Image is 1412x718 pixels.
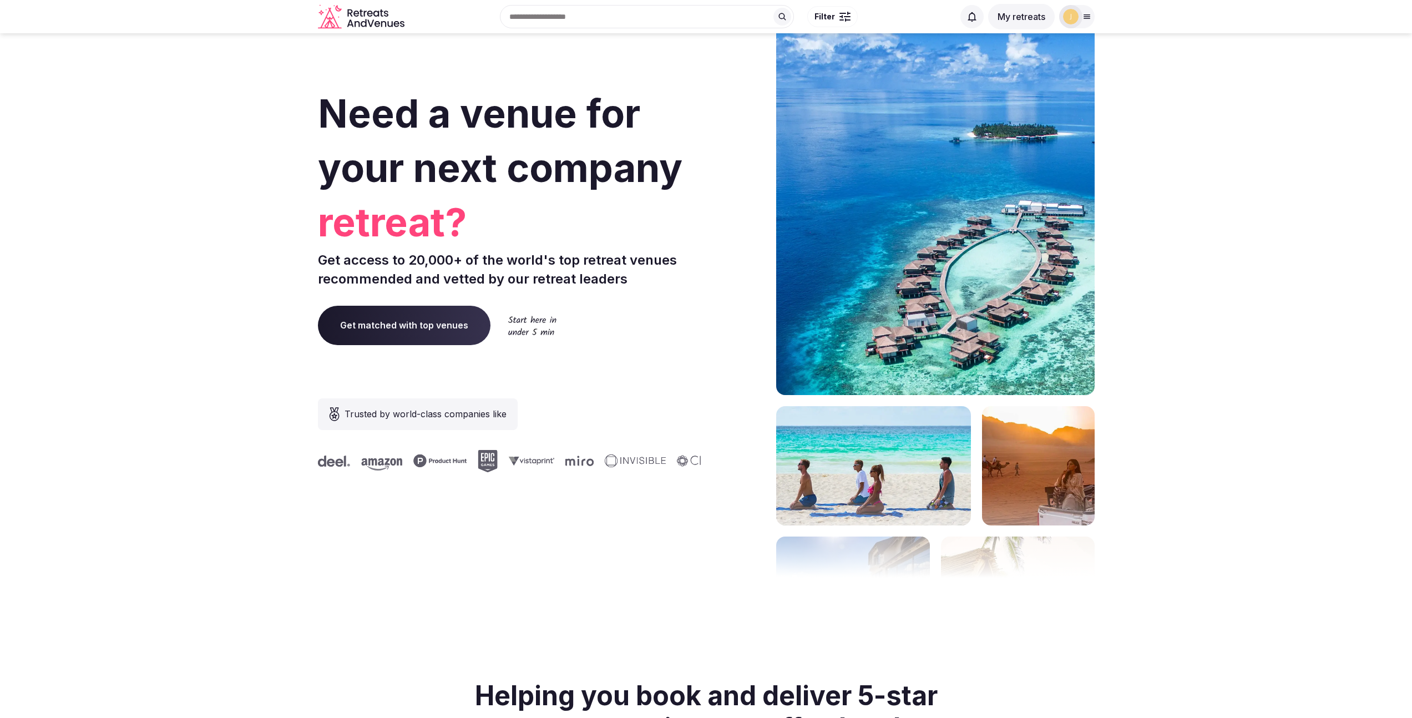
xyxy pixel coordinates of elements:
[465,450,485,472] svg: Epic Games company logo
[553,456,581,466] svg: Miro company logo
[807,6,858,27] button: Filter
[982,406,1095,525] img: woman sitting in back of truck with camels
[318,306,490,345] a: Get matched with top venues
[318,4,407,29] svg: Retreats and Venues company logo
[988,11,1055,22] a: My retreats
[318,195,702,250] span: retreat?
[1063,9,1079,24] img: jeffatseg
[318,90,682,191] span: Need a venue for your next company
[318,251,702,288] p: Get access to 20,000+ of the world's top retreat venues recommended and vetted by our retreat lea...
[318,4,407,29] a: Visit the homepage
[988,4,1055,29] button: My retreats
[305,456,337,467] svg: Deel company logo
[508,316,556,335] img: Start here in under 5 min
[496,456,541,466] svg: Vistaprint company logo
[814,11,835,22] span: Filter
[345,407,507,421] span: Trusted by world-class companies like
[592,454,653,468] svg: Invisible company logo
[776,406,971,525] img: yoga on tropical beach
